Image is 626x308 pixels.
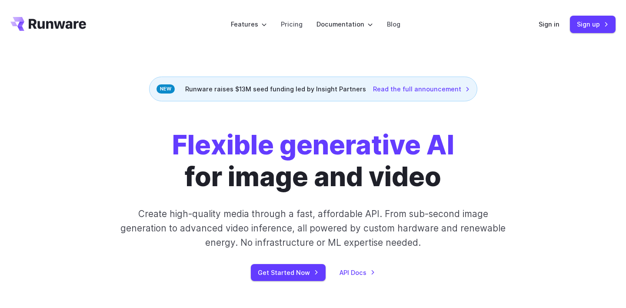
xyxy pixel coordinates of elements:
[120,207,507,250] p: Create high-quality media through a fast, affordable API. From sub-second image generation to adv...
[539,19,559,29] a: Sign in
[373,84,470,94] a: Read the full announcement
[251,264,326,281] a: Get Started Now
[172,129,454,161] strong: Flexible generative AI
[316,19,373,29] label: Documentation
[387,19,400,29] a: Blog
[149,77,477,101] div: Runware raises $13M seed funding led by Insight Partners
[231,19,267,29] label: Features
[340,268,375,278] a: API Docs
[281,19,303,29] a: Pricing
[172,129,454,193] h1: for image and video
[10,17,86,31] a: Go to /
[570,16,616,33] a: Sign up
